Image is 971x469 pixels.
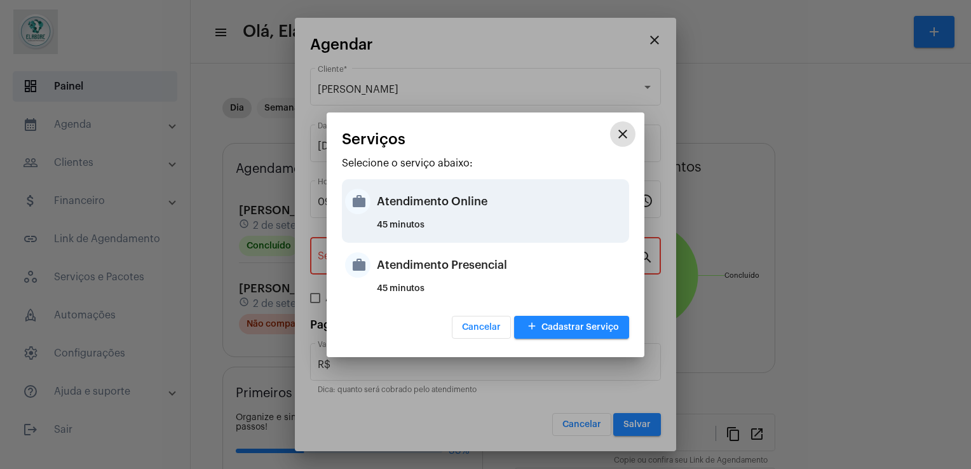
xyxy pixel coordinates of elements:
[345,252,370,278] mat-icon: work
[462,323,501,332] span: Cancelar
[377,246,626,284] div: Atendimento Presencial
[524,318,540,336] mat-icon: add
[342,158,629,169] p: Selecione o serviço abaixo:
[377,284,626,303] div: 45 minutos
[452,316,511,339] button: Cancelar
[377,221,626,240] div: 45 minutos
[377,182,626,221] div: Atendimento Online
[514,316,629,339] button: Cadastrar Serviço
[345,189,370,214] mat-icon: work
[524,323,619,332] span: Cadastrar Serviço
[615,126,630,142] mat-icon: close
[342,131,405,147] span: Serviços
